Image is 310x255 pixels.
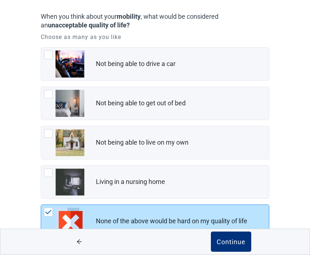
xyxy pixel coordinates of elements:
button: Continue [211,232,251,252]
div: Not being able to get out of bed [96,100,186,108]
div: Living in a nursing home, checkbox, not checked [41,166,269,199]
div: Living in a nursing home [96,178,165,186]
strong: unacceptable quality of life? [48,22,130,29]
span: arrow-left [66,239,93,245]
div: Not being able to drive a car [96,60,176,69]
div: None of the above would be hard on my quality of life, checkbox, checked [41,205,269,238]
p: Choose as many as you like [41,33,269,42]
div: Not being able to drive a car, checkbox, not checked [41,48,269,81]
div: Not being able to live on my own [96,139,189,147]
strong: mobility [117,13,141,21]
div: Not being able to live on my own, checkbox, not checked [41,126,269,160]
div: None of the above would be hard on my quality of life [96,217,247,226]
label: When you think about your , what would be considered an [41,13,266,30]
div: Not being able to get out of bed, checkbox, not checked [41,87,269,120]
div: Continue [217,238,245,246]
